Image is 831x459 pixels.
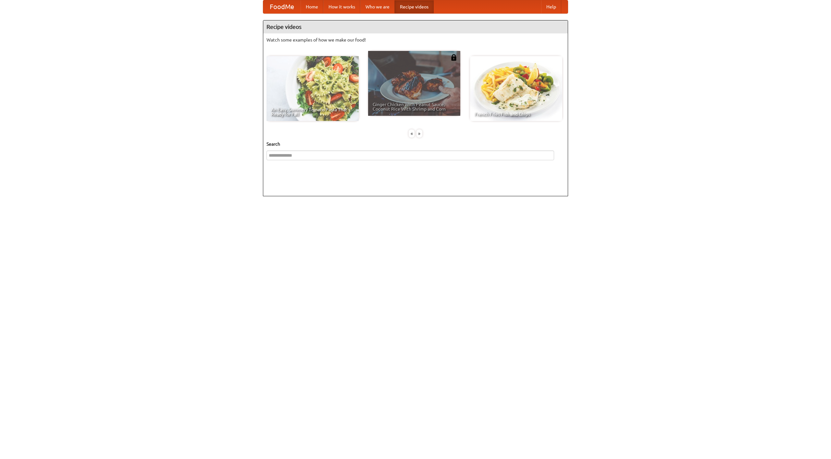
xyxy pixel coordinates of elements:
[267,141,564,147] h5: Search
[451,54,457,61] img: 483408.png
[409,129,415,138] div: «
[416,129,422,138] div: »
[267,37,564,43] p: Watch some examples of how we make our food!
[271,107,354,116] span: An Easy, Summery Tomato Pasta That's Ready for Fall
[263,0,301,13] a: FoodMe
[267,56,359,121] a: An Easy, Summery Tomato Pasta That's Ready for Fall
[475,112,558,116] span: French Fries Fish and Chips
[395,0,434,13] a: Recipe videos
[360,0,395,13] a: Who we are
[470,56,562,121] a: French Fries Fish and Chips
[301,0,323,13] a: Home
[323,0,360,13] a: How it works
[263,20,568,33] h4: Recipe videos
[541,0,561,13] a: Help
